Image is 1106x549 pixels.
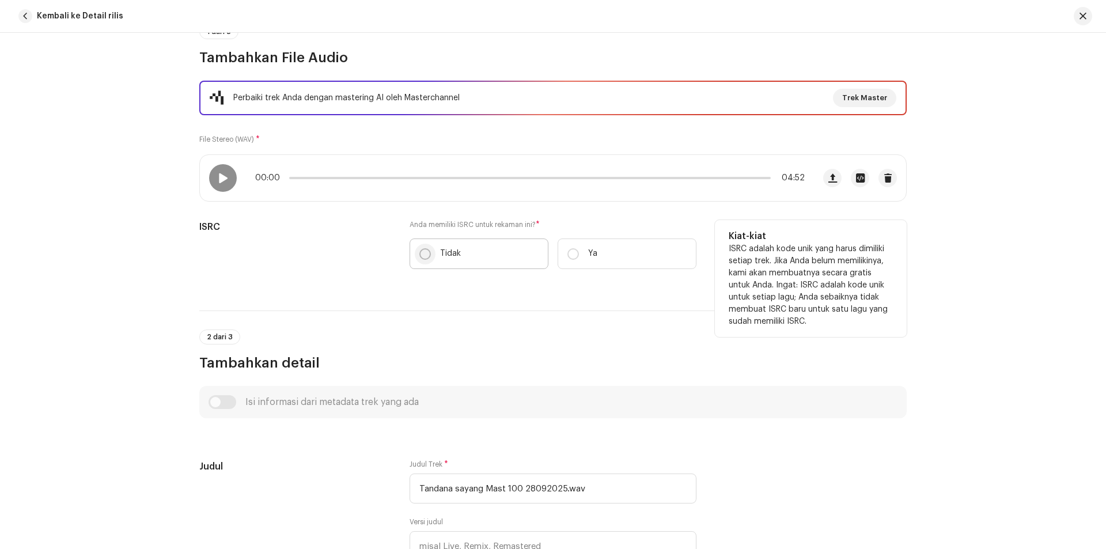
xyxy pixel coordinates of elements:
[729,243,893,328] p: ISRC adalah kode unik yang harus dimiliki setiap trek. Jika Anda belum memilikinya, kami akan mem...
[233,91,460,105] div: Perbaiki trek Anda dengan mastering AI oleh Masterchannel
[729,229,893,243] h5: Kiat-kiat
[833,89,896,107] button: Trek Master
[199,48,907,67] h3: Tambahkan File Audio
[199,220,391,234] h5: ISRC
[842,86,887,109] span: Trek Master
[410,460,448,469] label: Judul Trek
[207,334,233,340] span: 2 dari 3
[199,460,391,474] h5: Judul
[199,136,254,143] small: File Stereo (WAV)
[199,354,907,372] h3: Tambahkan detail
[440,248,461,260] p: Tidak
[775,173,805,183] span: 04:52
[410,474,696,503] input: Masukkan nama trek
[410,517,443,527] label: Versi judul
[588,248,597,260] p: Ya
[255,173,285,183] span: 00:00
[410,220,696,229] label: Anda memiliki ISRC untuk rekaman ini?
